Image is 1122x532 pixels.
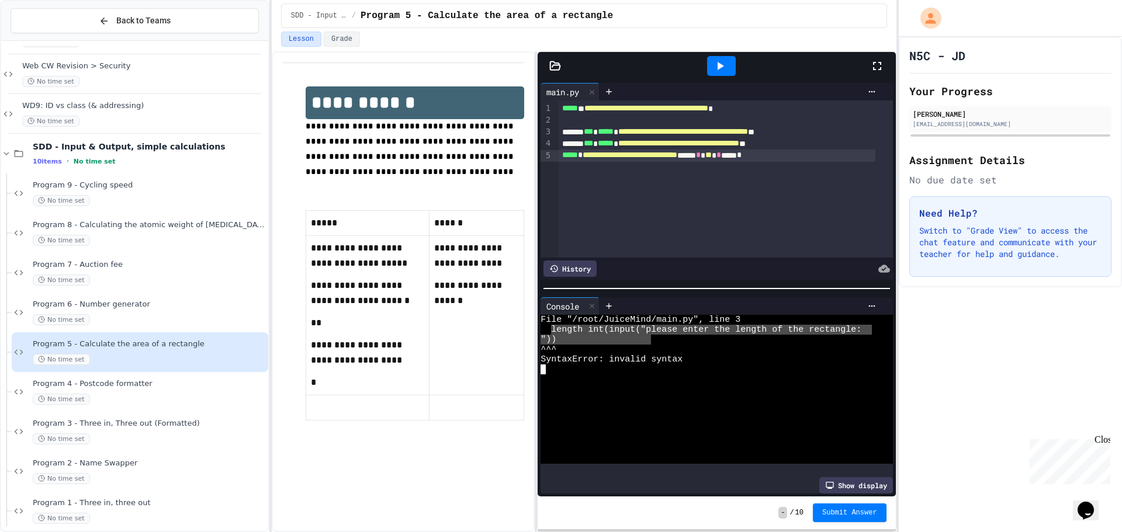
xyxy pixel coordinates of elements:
[541,297,600,315] div: Console
[813,503,886,522] button: Submit Answer
[11,8,259,33] button: Back to Teams
[913,120,1108,128] div: [EMAIL_ADDRESS][DOMAIN_NAME]
[541,126,552,138] div: 3
[22,116,79,127] span: No time set
[919,225,1102,260] p: Switch to "Grade View" to access the chat feature and communicate with your teacher for help and ...
[541,345,556,354] span: ^^^
[33,195,90,206] span: No time set
[541,300,585,312] div: Console
[74,158,116,165] span: No time set
[543,260,597,277] div: History
[33,260,266,270] span: Program 7 - Auction fee
[361,9,613,23] span: Program 5 - Calculate the area of a rectangle
[541,114,552,126] div: 2
[541,138,552,149] div: 4
[1073,485,1110,520] iframe: chat widget
[281,32,321,47] button: Lesson
[541,335,556,345] span: "))
[33,498,266,508] span: Program 1 - Three in, three out
[33,379,266,389] span: Program 4 - Postcode formatter
[22,76,79,87] span: No time set
[919,206,1102,220] h3: Need Help?
[541,315,740,325] span: File "/root/JuiceMind/main.py", line 3
[33,300,266,310] span: Program 6 - Number generator
[819,477,893,493] div: Show display
[22,61,266,71] span: Web CW Revision > Security
[822,508,877,517] span: Submit Answer
[795,508,804,517] span: 10
[909,152,1111,168] h2: Assignment Details
[5,5,81,74] div: Chat with us now!Close
[352,11,356,20] span: /
[541,103,552,114] div: 1
[291,11,347,20] span: SDD - Input & Output, simple calculations
[33,473,90,484] span: No time set
[778,507,787,519] span: -
[789,508,794,517] span: /
[116,15,171,27] span: Back to Teams
[22,101,266,111] span: WD9: ID vs class (& addressing)
[541,150,552,162] div: 5
[33,180,266,190] span: Program 9 - Cycling speed
[913,109,1108,119] div: [PERSON_NAME]
[33,433,90,444] span: No time set
[909,83,1111,99] h2: Your Progress
[909,173,1111,187] div: No due date set
[551,325,861,335] span: length int(input("please enter the length of the rectangle:
[1025,434,1110,484] iframe: chat widget
[33,158,62,165] span: 10 items
[33,339,266,349] span: Program 5 - Calculate the area of a rectangle
[33,354,90,365] span: No time set
[33,141,266,152] span: SDD - Input & Output, simple calculations
[541,86,585,98] div: main.py
[33,513,90,524] span: No time set
[908,5,944,32] div: My Account
[541,354,683,364] span: SyntaxError: invalid syntax
[33,419,266,429] span: Program 3 - Three in, Three out (Formatted)
[33,314,90,325] span: No time set
[541,83,600,100] div: main.py
[909,47,965,64] h1: N5C - JD
[67,157,69,166] span: •
[33,458,266,468] span: Program 2 - Name Swapper
[33,220,266,230] span: Program 8 - Calculating the atomic weight of [MEDICAL_DATA] (alkanes)
[324,32,360,47] button: Grade
[33,274,90,286] span: No time set
[33,235,90,246] span: No time set
[33,394,90,405] span: No time set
